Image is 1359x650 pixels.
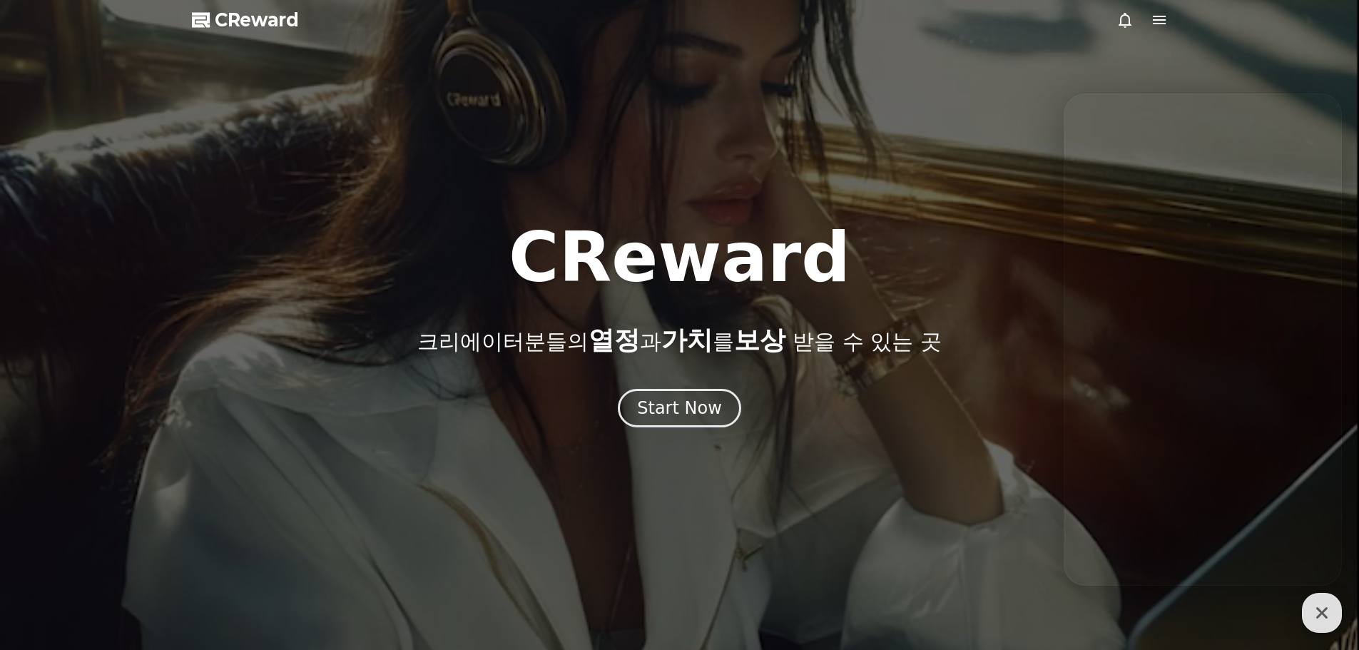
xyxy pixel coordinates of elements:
[417,326,941,355] p: 크리에이터분들의 과 를 받을 수 있는 곳
[734,325,785,355] span: 보상
[661,325,713,355] span: 가치
[1064,93,1342,586] iframe: Channel chat
[618,389,741,427] button: Start Now
[637,397,722,420] div: Start Now
[618,403,741,417] a: Start Now
[215,9,299,31] span: CReward
[589,325,640,355] span: 열정
[192,9,299,31] a: CReward
[509,223,850,292] h1: CReward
